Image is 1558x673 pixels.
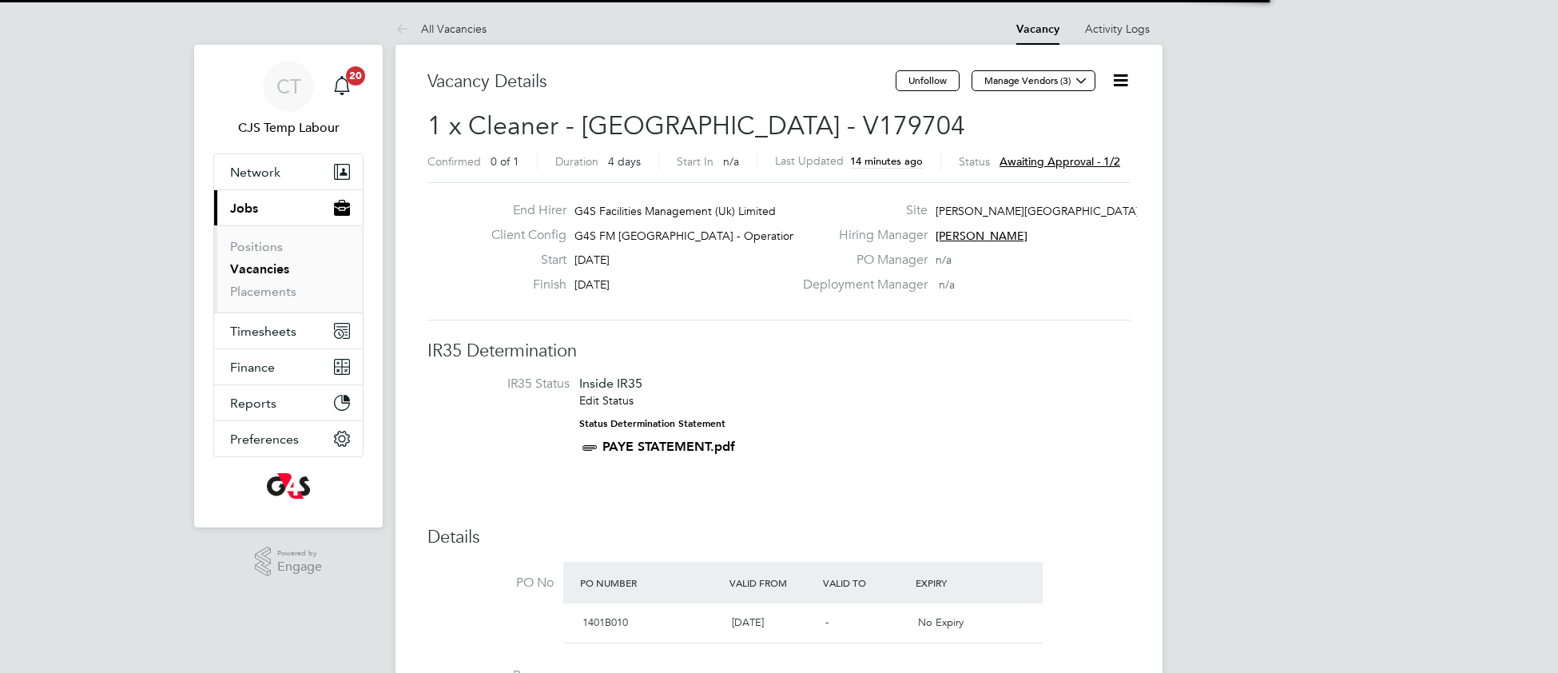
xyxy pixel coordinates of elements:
[579,393,634,408] a: Edit Status
[972,70,1095,91] button: Manage Vendors (3)
[936,229,1027,243] span: [PERSON_NAME]
[574,277,610,292] span: [DATE]
[918,615,964,629] span: No Expiry
[214,349,363,384] button: Finance
[395,22,487,36] a: All Vacancies
[194,45,383,528] nav: Main navigation
[230,201,258,216] span: Jobs
[491,154,519,169] span: 0 of 1
[939,277,955,292] span: n/a
[1016,22,1059,36] a: Vacancy
[213,61,364,137] a: CTCJS Temp Labour
[793,252,928,269] label: PO Manager
[1000,154,1120,169] span: Awaiting approval - 1/2
[213,118,364,137] span: CJS Temp Labour
[793,227,928,244] label: Hiring Manager
[1085,22,1150,36] a: Activity Logs
[214,313,363,348] button: Timesheets
[230,261,289,277] a: Vacancies
[277,560,322,574] span: Engage
[896,70,960,91] button: Unfollow
[775,153,844,168] label: Last Updated
[936,204,1139,218] span: [PERSON_NAME][GEOGRAPHIC_DATA]
[936,253,952,267] span: n/a
[723,154,739,169] span: n/a
[725,568,819,597] div: Valid From
[793,277,928,293] label: Deployment Manager
[602,439,735,454] a: PAYE STATEMENT.pdf
[574,253,610,267] span: [DATE]
[230,396,276,411] span: Reports
[479,277,566,293] label: Finish
[819,568,912,597] div: Valid To
[427,340,1131,363] h3: IR35 Determination
[326,61,358,112] a: 20
[732,615,764,629] span: [DATE]
[427,110,965,141] span: 1 x Cleaner - [GEOGRAPHIC_DATA] - V179704
[825,615,829,629] span: -
[230,324,296,339] span: Timesheets
[850,154,923,168] span: 14 minutes ago
[230,432,299,447] span: Preferences
[230,239,283,254] a: Positions
[574,229,804,243] span: G4S FM [GEOGRAPHIC_DATA] - Operational
[479,202,566,219] label: End Hirer
[479,252,566,269] label: Start
[479,227,566,244] label: Client Config
[579,376,642,391] span: Inside IR35
[230,165,280,180] span: Network
[230,360,275,375] span: Finance
[214,225,363,313] div: Jobs
[608,154,641,169] span: 4 days
[574,204,776,218] span: G4S Facilities Management (Uk) Limited
[427,526,1131,549] h3: Details
[214,385,363,420] button: Reports
[427,154,481,169] label: Confirmed
[427,575,554,591] label: PO No
[213,473,364,499] a: Go to home page
[267,473,310,499] img: g4s-logo-retina.png
[579,418,725,429] strong: Status Determination Statement
[959,154,990,169] label: Status
[677,154,713,169] label: Start In
[277,547,322,560] span: Powered by
[214,421,363,456] button: Preferences
[912,568,1005,597] div: Expiry
[276,76,301,97] span: CT
[230,284,296,299] a: Placements
[443,376,570,392] label: IR35 Status
[346,66,365,86] span: 20
[582,615,628,629] span: 1401B010
[214,190,363,225] button: Jobs
[555,154,598,169] label: Duration
[427,70,896,94] h3: Vacancy Details
[793,202,928,219] label: Site
[255,547,323,577] a: Powered byEngage
[576,568,725,597] div: PO Number
[214,154,363,189] button: Network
